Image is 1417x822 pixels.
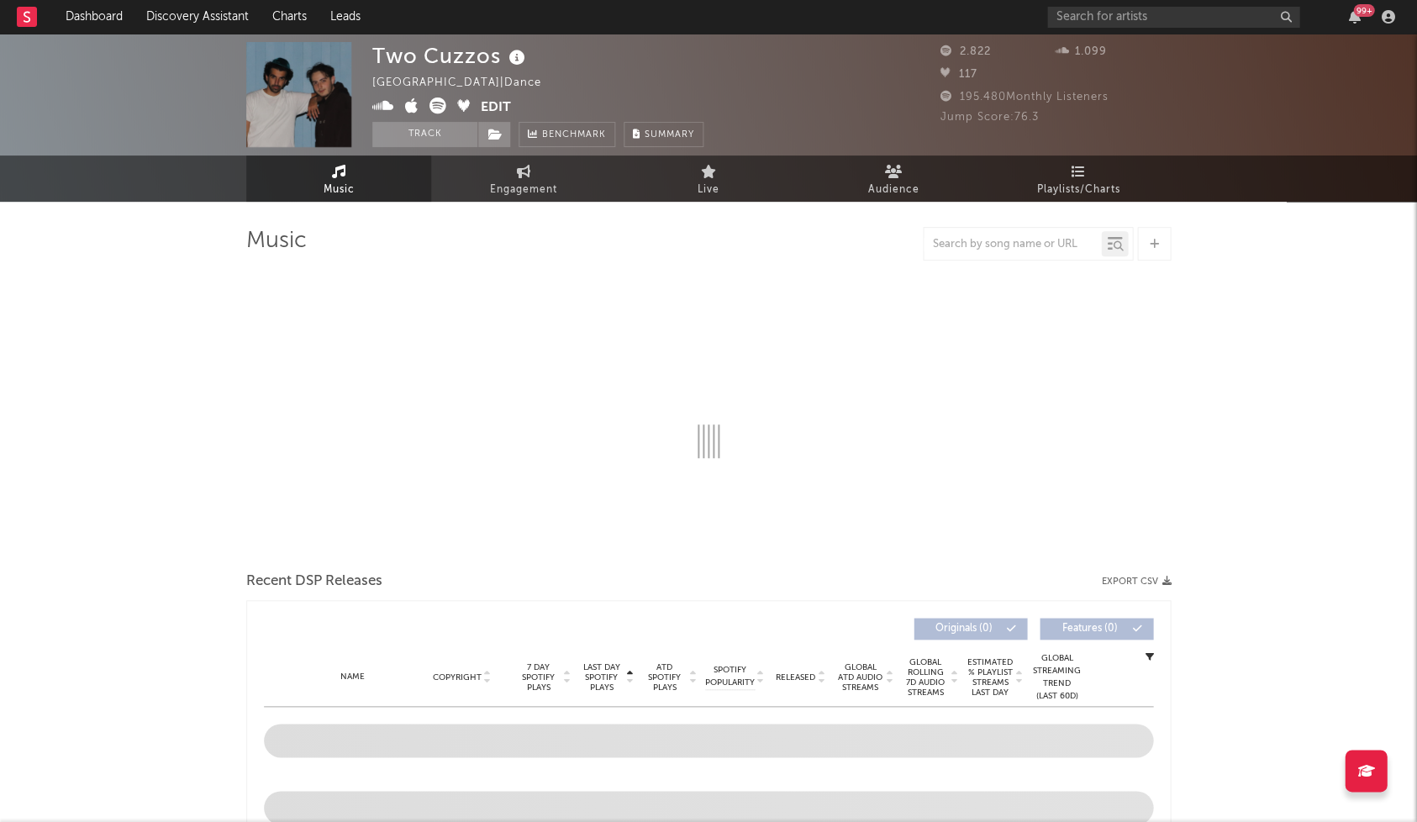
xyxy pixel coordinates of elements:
span: Recent DSP Releases [246,572,382,592]
span: Music [324,180,355,200]
button: Track [372,122,477,147]
span: Global ATD Audio Streams [837,662,883,693]
input: Search for artists [1047,7,1299,28]
div: Name [298,671,408,683]
span: Global Rolling 7D Audio Streams [902,657,948,698]
button: Features(0) [1040,618,1153,640]
span: Summary [645,130,694,140]
a: Audience [801,155,986,202]
span: 117 [940,69,977,80]
span: Last Day Spotify Plays [579,662,624,693]
span: 7 Day Spotify Plays [516,662,561,693]
span: Benchmark [542,125,606,145]
span: Copyright [432,672,481,682]
span: Live [698,180,719,200]
span: Jump Score: 76.3 [940,112,1038,123]
div: Global Streaming Trend (Last 60D) [1031,652,1082,703]
button: Export CSV [1101,577,1171,587]
a: Playlists/Charts [986,155,1171,202]
button: Originals(0) [914,618,1027,640]
span: 2.822 [940,46,990,57]
span: ATD Spotify Plays [642,662,687,693]
span: Estimated % Playlist Streams Last Day [967,657,1013,698]
a: Live [616,155,801,202]
div: [GEOGRAPHIC_DATA] | Dance [372,73,561,93]
span: Playlists/Charts [1037,180,1120,200]
button: Edit [481,97,511,119]
span: Features ( 0 ) [1051,624,1128,634]
input: Search by song name or URL [924,238,1101,251]
span: Spotify Popularity [705,664,755,689]
a: Engagement [431,155,616,202]
span: Released [776,672,815,682]
div: 99 + [1353,4,1374,17]
a: Music [246,155,431,202]
span: Originals ( 0 ) [924,624,1002,634]
a: Benchmark [519,122,615,147]
span: 195.480 Monthly Listeners [940,92,1108,103]
button: 99+ [1348,10,1360,24]
span: Audience [868,180,919,200]
button: Summary [624,122,703,147]
span: Engagement [490,180,557,200]
div: Two Cuzzos [372,42,529,70]
span: 1.099 [1056,46,1107,57]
